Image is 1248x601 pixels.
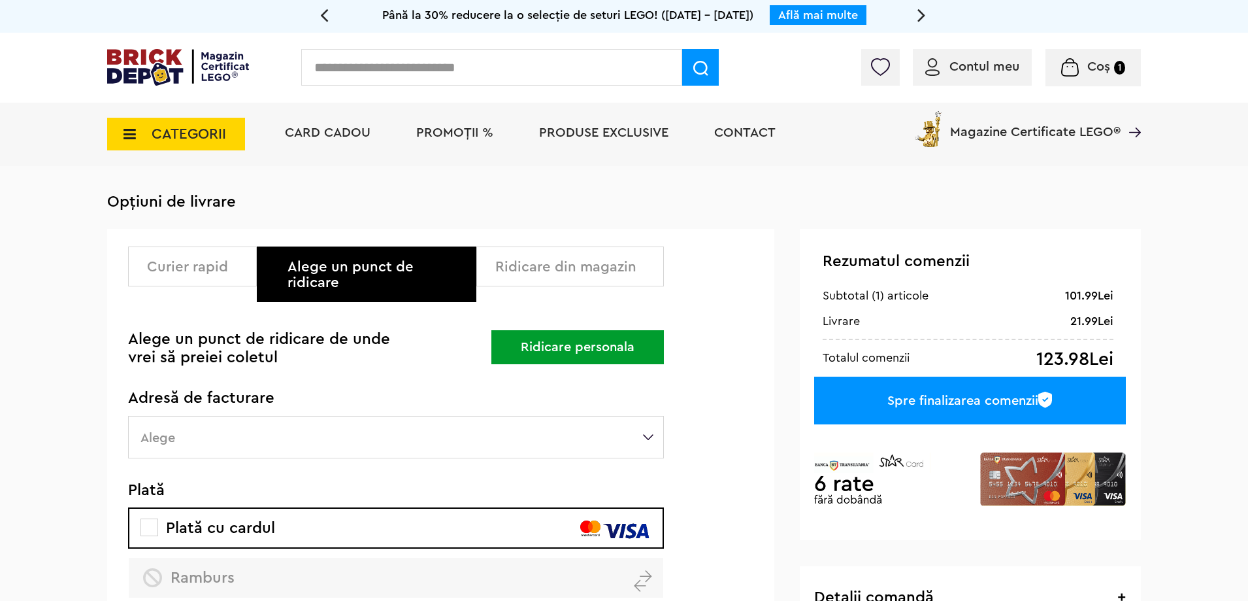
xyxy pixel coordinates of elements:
[823,254,970,269] span: Rezumatul comenzii
[1065,288,1113,303] div: 101.99Lei
[416,126,493,139] a: PROMOȚII %
[1070,313,1113,329] div: 21.99Lei
[925,60,1019,73] a: Contul meu
[950,109,1121,139] span: Magazine Certificate LEGO®
[128,416,664,458] label: Alege
[128,390,664,406] h3: Adresă de facturare
[814,377,1126,424] div: Spre finalizarea comenzii
[128,483,664,498] h3: Plată
[143,521,275,536] span: Plată cu cardul
[539,126,668,139] a: Produse exclusive
[1121,109,1141,122] a: Magazine Certificate LEGO®
[107,192,1141,212] h3: Opțiuni de livrare
[1114,61,1125,75] small: 1
[382,9,753,21] span: Până la 30% reducere la o selecție de seturi LEGO! ([DATE] - [DATE])
[287,259,467,290] div: Alege un punct de ridicare
[714,126,776,139] a: Contact
[152,127,226,141] span: CATEGORII
[1087,60,1110,73] span: Coș
[778,9,858,21] a: Află mai multe
[285,126,370,139] a: Card Cadou
[823,288,928,303] div: Subtotal (1) articole
[823,350,910,366] div: Totalul comenzii
[495,259,654,275] div: Ridicare din magazin
[491,330,664,364] button: Ridicare personala
[1036,350,1113,369] div: 123.98Lei
[128,330,392,367] h3: Alege un punct de ridicare de unde vrei să preiei coletul
[949,60,1019,73] span: Contul meu
[147,259,247,275] div: Curier rapid
[823,313,860,329] div: Livrare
